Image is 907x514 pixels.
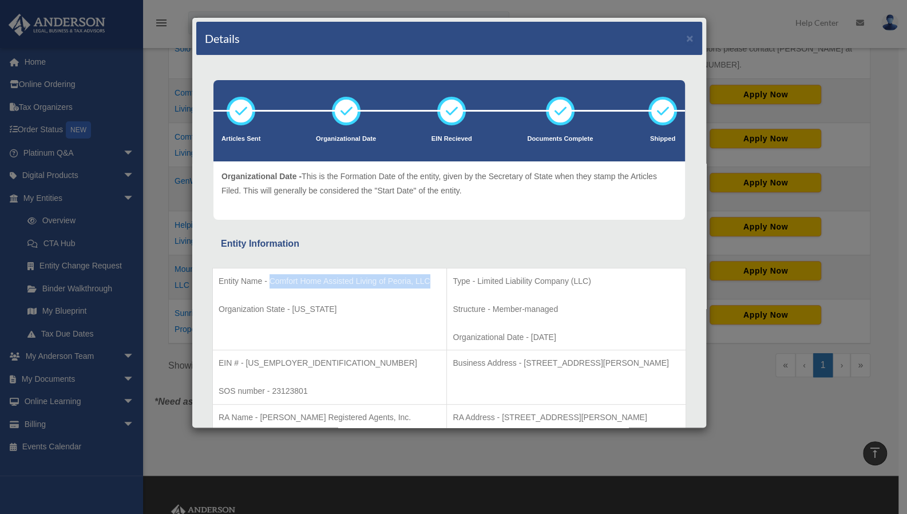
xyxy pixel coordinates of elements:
p: Organizational Date [316,133,376,145]
div: Entity Information [221,236,678,252]
p: Documents Complete [527,133,593,145]
p: SOS number - 23123801 [219,384,441,398]
p: Shipped [648,133,677,145]
p: Organizational Date - [DATE] [453,330,680,345]
span: Organizational Date - [221,172,302,181]
p: This is the Formation Date of the entity, given by the Secretary of State when they stamp the Art... [221,169,677,197]
button: × [686,32,694,44]
p: Entity Name - Comfort Home Assisted Living of Peoria, LLC [219,274,441,288]
p: RA Address - [STREET_ADDRESS][PERSON_NAME] [453,410,680,425]
p: EIN Recieved [431,133,472,145]
p: Organization State - [US_STATE] [219,302,441,317]
p: Type - Limited Liability Company (LLC) [453,274,680,288]
h4: Details [205,30,240,46]
p: Business Address - [STREET_ADDRESS][PERSON_NAME] [453,356,680,370]
p: RA Name - [PERSON_NAME] Registered Agents, Inc. [219,410,441,425]
p: EIN # - [US_EMPLOYER_IDENTIFICATION_NUMBER] [219,356,441,370]
p: Articles Sent [221,133,260,145]
p: Structure - Member-managed [453,302,680,317]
